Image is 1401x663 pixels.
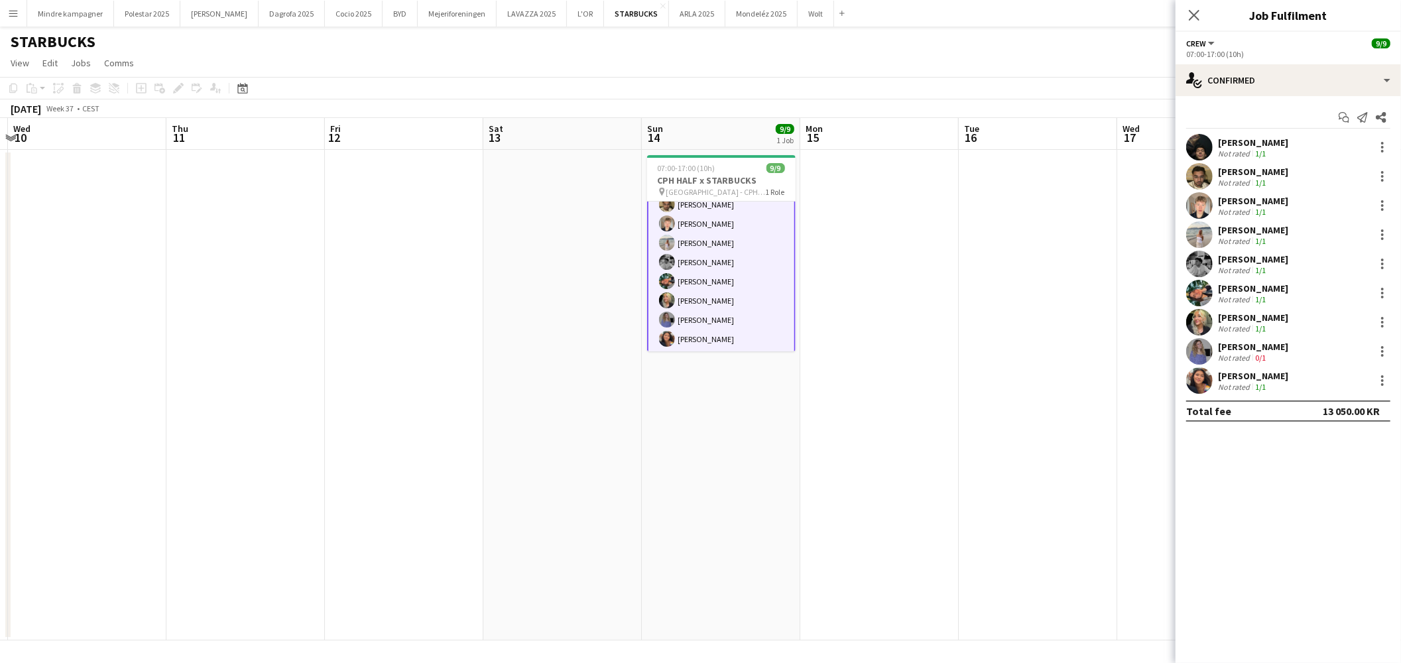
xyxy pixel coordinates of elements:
div: [PERSON_NAME] [1218,341,1288,353]
div: Total fee [1186,404,1231,418]
button: L'OR [567,1,604,27]
button: BYD [383,1,418,27]
span: 07:00-17:00 (10h) [658,163,715,173]
span: Mon [806,123,823,135]
div: Not rated [1218,265,1252,275]
span: Edit [42,57,58,69]
span: Comms [104,57,134,69]
span: 9/9 [766,163,785,173]
div: [PERSON_NAME] [1218,166,1288,178]
span: Wed [13,123,30,135]
span: 11 [170,130,188,145]
span: Week 37 [44,103,77,113]
app-skills-label: 1/1 [1255,382,1266,392]
div: Not rated [1218,149,1252,158]
span: 14 [645,130,663,145]
button: Polestar 2025 [114,1,180,27]
span: View [11,57,29,69]
div: [PERSON_NAME] [1218,253,1288,265]
button: Mejeriforeningen [418,1,497,27]
span: 9/9 [1372,38,1390,48]
app-skills-label: 1/1 [1255,294,1266,304]
span: 17 [1121,130,1140,145]
button: LAVAZZA 2025 [497,1,567,27]
button: STARBUCKS [604,1,669,27]
div: Not rated [1218,178,1252,188]
button: [PERSON_NAME] [180,1,259,27]
button: Mindre kampagner [27,1,114,27]
button: Wolt [798,1,834,27]
div: [DATE] [11,102,41,115]
h1: STARBUCKS [11,32,95,52]
div: Not rated [1218,207,1252,217]
h3: Job Fulfilment [1176,7,1401,24]
span: 15 [804,130,823,145]
app-card-role: Crew9/907:00-17:00 (10h)[PERSON_NAME][PERSON_NAME][PERSON_NAME][PERSON_NAME][PERSON_NAME][PERSON_... [647,152,796,353]
app-job-card: 07:00-17:00 (10h)9/9CPH HALF x STARBUCKS [GEOGRAPHIC_DATA] - CPH HALF MARATHON1 RoleCrew9/907:00-... [647,155,796,351]
span: 12 [328,130,341,145]
app-skills-label: 1/1 [1255,178,1266,188]
div: [PERSON_NAME] [1218,282,1288,294]
app-skills-label: 1/1 [1255,324,1266,333]
span: Thu [172,123,188,135]
span: 1 Role [766,187,785,197]
div: [PERSON_NAME] [1218,137,1288,149]
div: Not rated [1218,236,1252,246]
div: Not rated [1218,324,1252,333]
span: Tue [964,123,979,135]
span: 9/9 [776,124,794,134]
app-skills-label: 1/1 [1255,207,1266,217]
h3: CPH HALF x STARBUCKS [647,174,796,186]
button: ARLA 2025 [669,1,725,27]
span: Fri [330,123,341,135]
a: Comms [99,54,139,72]
a: Edit [37,54,63,72]
div: Not rated [1218,382,1252,392]
span: 16 [962,130,979,145]
span: [GEOGRAPHIC_DATA] - CPH HALF MARATHON [666,187,766,197]
div: CEST [82,103,99,113]
app-skills-label: 0/1 [1255,353,1266,363]
div: [PERSON_NAME] [1218,224,1288,236]
span: Sun [647,123,663,135]
button: Cocio 2025 [325,1,383,27]
button: Mondeléz 2025 [725,1,798,27]
div: 07:00-17:00 (10h) [1186,49,1390,59]
button: Dagrofa 2025 [259,1,325,27]
span: Sat [489,123,503,135]
div: Not rated [1218,294,1252,304]
div: [PERSON_NAME] [1218,195,1288,207]
app-skills-label: 1/1 [1255,149,1266,158]
a: View [5,54,34,72]
a: Jobs [66,54,96,72]
span: Jobs [71,57,91,69]
div: Not rated [1218,353,1252,363]
div: Confirmed [1176,64,1401,96]
button: Crew [1186,38,1217,48]
span: 10 [11,130,30,145]
div: [PERSON_NAME] [1218,312,1288,324]
app-skills-label: 1/1 [1255,236,1266,246]
span: Crew [1186,38,1206,48]
app-skills-label: 1/1 [1255,265,1266,275]
div: [PERSON_NAME] [1218,370,1288,382]
div: 1 Job [776,135,794,145]
span: Wed [1123,123,1140,135]
span: 13 [487,130,503,145]
div: 13 050.00 KR [1323,404,1380,418]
